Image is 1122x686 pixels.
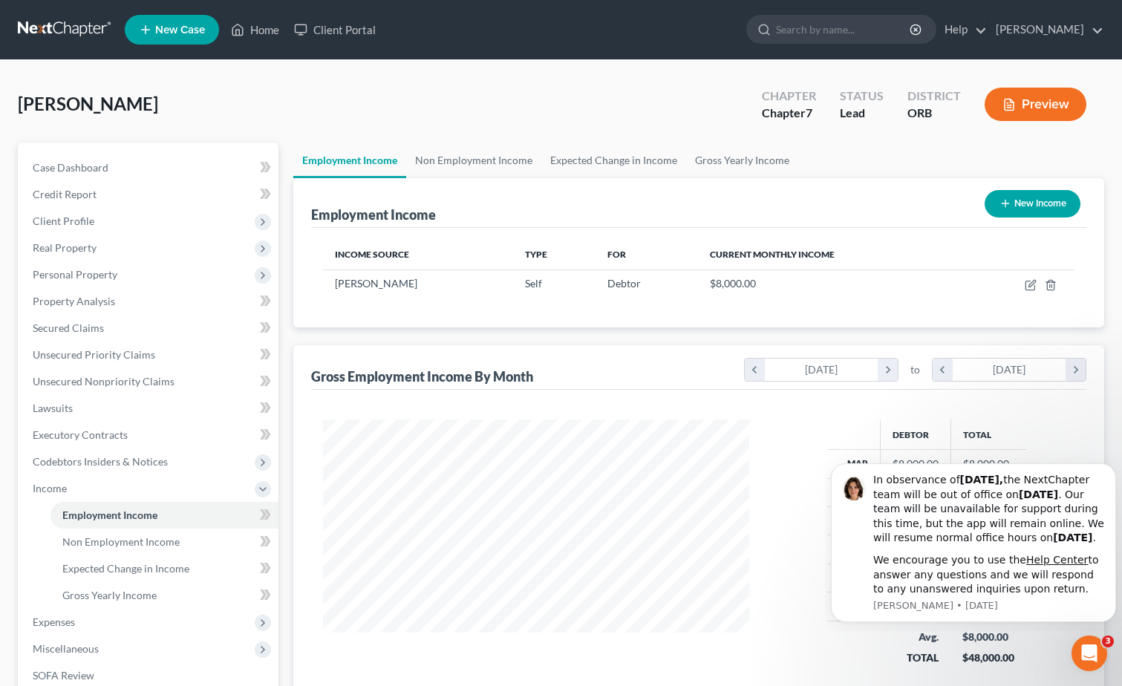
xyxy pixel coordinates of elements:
[33,615,75,628] span: Expenses
[33,428,128,441] span: Executory Contracts
[33,482,67,494] span: Income
[33,295,115,307] span: Property Analysis
[962,630,1014,644] div: $8,000.00
[21,288,278,315] a: Property Analysis
[892,650,939,665] div: TOTAL
[765,359,878,381] div: [DATE]
[950,419,1026,449] th: Total
[155,24,205,36] span: New Case
[985,88,1086,121] button: Preview
[33,455,168,468] span: Codebtors Insiders & Notices
[878,359,898,381] i: chevron_right
[892,630,939,644] div: Avg.
[33,241,97,254] span: Real Property
[840,88,884,105] div: Status
[607,249,626,260] span: For
[710,249,835,260] span: Current Monthly Income
[21,395,278,422] a: Lawsuits
[33,669,94,682] span: SOFA Review
[33,348,155,361] span: Unsecured Priority Claims
[962,650,1014,665] div: $48,000.00
[21,368,278,395] a: Unsecured Nonpriority Claims
[1102,636,1114,647] span: 3
[293,143,406,178] a: Employment Income
[33,321,104,334] span: Secured Claims
[933,359,953,381] i: chevron_left
[18,93,158,114] span: [PERSON_NAME]
[33,402,73,414] span: Lawsuits
[541,143,686,178] a: Expected Change in Income
[21,154,278,181] a: Case Dashboard
[33,375,175,388] span: Unsecured Nonpriority Claims
[21,315,278,342] a: Secured Claims
[907,88,961,105] div: District
[745,359,765,381] i: chevron_left
[907,105,961,122] div: ORB
[607,277,641,290] span: Debtor
[224,16,287,43] a: Home
[686,143,798,178] a: Gross Yearly Income
[937,16,987,43] a: Help
[406,143,541,178] a: Non Employment Income
[311,206,436,223] div: Employment Income
[50,502,278,529] a: Employment Income
[880,419,950,449] th: Debtor
[525,249,547,260] span: Type
[62,562,189,575] span: Expected Change in Income
[33,642,99,655] span: Miscellaneous
[21,342,278,368] a: Unsecured Priority Claims
[21,181,278,208] a: Credit Report
[311,367,533,385] div: Gross Employment Income By Month
[62,535,180,548] span: Non Employment Income
[806,105,812,120] span: 7
[33,215,94,227] span: Client Profile
[33,161,108,174] span: Case Dashboard
[985,190,1080,218] button: New Income
[33,188,97,200] span: Credit Report
[62,509,157,521] span: Employment Income
[825,435,1122,631] iframe: Intercom notifications message
[525,277,542,290] span: Self
[287,16,383,43] a: Client Portal
[50,555,278,582] a: Expected Change in Income
[762,88,816,105] div: Chapter
[910,362,920,377] span: to
[21,422,278,448] a: Executory Contracts
[335,277,417,290] span: [PERSON_NAME]
[840,105,884,122] div: Lead
[335,249,409,260] span: Income Source
[710,277,756,290] span: $8,000.00
[762,105,816,122] div: Chapter
[50,529,278,555] a: Non Employment Income
[33,268,117,281] span: Personal Property
[1072,636,1107,671] iframe: Intercom live chat
[988,16,1103,43] a: [PERSON_NAME]
[1066,359,1086,381] i: chevron_right
[953,359,1066,381] div: [DATE]
[776,16,912,43] input: Search by name...
[50,582,278,609] a: Gross Yearly Income
[62,589,157,601] span: Gross Yearly Income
